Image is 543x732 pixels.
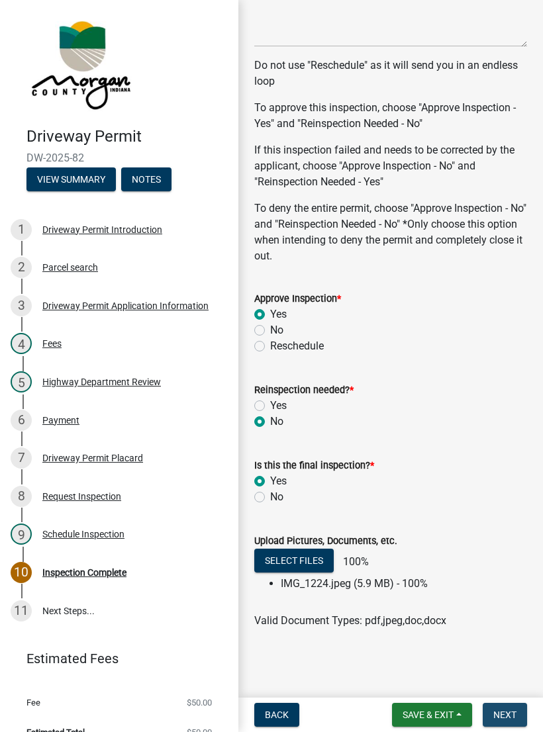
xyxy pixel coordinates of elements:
[270,473,287,489] label: Yes
[26,167,116,191] button: View Summary
[11,600,32,621] div: 11
[42,301,209,310] div: Driveway Permit Application Information
[254,549,334,572] button: Select files
[42,263,98,272] div: Parcel search
[11,219,32,240] div: 1
[11,486,32,507] div: 8
[11,645,217,672] a: Estimated Fees
[270,489,283,505] label: No
[270,322,283,338] label: No
[392,703,472,727] button: Save & Exit
[493,709,517,720] span: Next
[281,576,527,592] li: IMG_1224.jpeg (5.9 MB) - 100%
[336,555,369,568] span: 100%
[42,377,161,387] div: Highway Department Review
[265,709,289,720] span: Back
[254,461,374,471] label: Is this the final inspection?
[254,537,397,546] label: Upload Pictures, Documents, etc.
[11,295,32,316] div: 3
[254,201,527,264] p: To deny the entire permit, choose "Approve Inspection - No" and "Reinspection Needed - No" *Only ...
[254,58,527,89] p: Do not use "Reschedule" as it will send you in an endless loop
[11,371,32,392] div: 5
[254,295,341,304] label: Approve Inspection
[26,698,40,707] span: Fee
[42,453,143,463] div: Driveway Permit Placard
[26,152,212,164] span: DW-2025-82
[254,614,446,627] span: Valid Document Types: pdf,jpeg,doc,docx
[11,562,32,583] div: 10
[11,447,32,469] div: 7
[42,225,162,234] div: Driveway Permit Introduction
[403,709,454,720] span: Save & Exit
[254,100,527,132] p: To approve this inspection, choose "Approve Inspection - Yes" and "Reinspection Needed - No"
[26,14,133,113] img: Morgan County, Indiana
[483,703,527,727] button: Next
[11,257,32,278] div: 2
[121,175,172,185] wm-modal-confirm: Notes
[270,398,287,414] label: Yes
[270,338,324,354] label: Reschedule
[26,175,116,185] wm-modal-confirm: Summary
[42,568,126,577] div: Inspection Complete
[42,416,79,425] div: Payment
[42,492,121,501] div: Request Inspection
[42,529,124,539] div: Schedule Inspection
[42,339,62,348] div: Fees
[11,333,32,354] div: 4
[121,167,172,191] button: Notes
[270,306,287,322] label: Yes
[11,524,32,545] div: 9
[254,703,299,727] button: Back
[11,410,32,431] div: 6
[254,386,354,395] label: Reinspection needed?
[187,698,212,707] span: $50.00
[270,414,283,430] label: No
[26,127,228,146] h4: Driveway Permit
[254,142,527,190] p: If this inspection failed and needs to be corrected by the applicant, choose "Approve Inspection ...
